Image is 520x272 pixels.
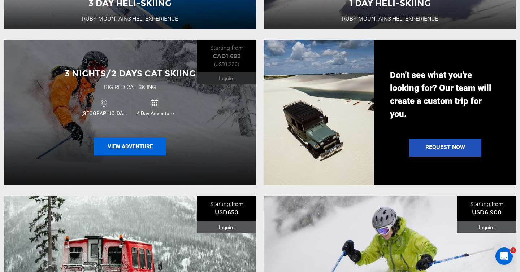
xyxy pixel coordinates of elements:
iframe: Intercom live chat [495,247,513,265]
button: View Adventure [94,137,166,155]
span: 1 [510,247,516,253]
p: Don't see what you're looking for? Our team will create a custom trip for you. [390,69,500,120]
span: [GEOGRAPHIC_DATA] [79,110,130,117]
div: Big Red Cat Skiing [104,83,156,92]
span: 3 Nights/2 Days Cat Skiing [65,68,196,79]
a: Request Now [409,139,481,157]
span: 4 Day Adventure [130,110,181,117]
